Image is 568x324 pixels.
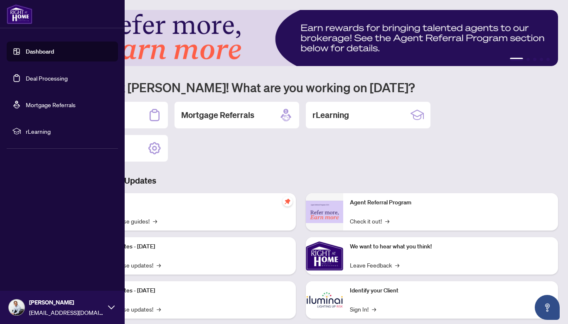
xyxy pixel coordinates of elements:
img: Identify your Client [306,281,343,319]
h1: Welcome back [PERSON_NAME]! What are you working on [DATE]? [43,79,558,95]
img: Slide 0 [43,10,558,66]
h2: rLearning [312,109,349,121]
button: 3 [533,58,536,61]
h3: Brokerage & Industry Updates [43,175,558,187]
a: Deal Processing [26,74,68,82]
span: → [395,260,399,270]
a: Mortgage Referrals [26,101,76,108]
button: Open asap [535,295,560,320]
span: → [372,304,376,314]
span: pushpin [283,196,293,206]
h2: Mortgage Referrals [181,109,254,121]
a: Check it out!→ [350,216,389,226]
span: [EMAIL_ADDRESS][DOMAIN_NAME] [29,308,104,317]
p: Platform Updates - [DATE] [87,286,289,295]
img: We want to hear what you think! [306,237,343,275]
a: Dashboard [26,48,54,55]
p: Self-Help [87,198,289,207]
p: Identify your Client [350,286,552,295]
button: 4 [540,58,543,61]
span: rLearning [26,127,112,136]
p: Platform Updates - [DATE] [87,242,289,251]
button: 2 [526,58,530,61]
img: logo [7,4,32,24]
button: 5 [546,58,550,61]
p: We want to hear what you think! [350,242,552,251]
img: Agent Referral Program [306,201,343,223]
span: → [385,216,389,226]
a: Leave Feedback→ [350,260,399,270]
span: → [157,304,161,314]
img: Profile Icon [9,299,25,315]
button: 1 [510,58,523,61]
span: → [153,216,157,226]
span: [PERSON_NAME] [29,298,104,307]
p: Agent Referral Program [350,198,552,207]
span: → [157,260,161,270]
a: Sign In!→ [350,304,376,314]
